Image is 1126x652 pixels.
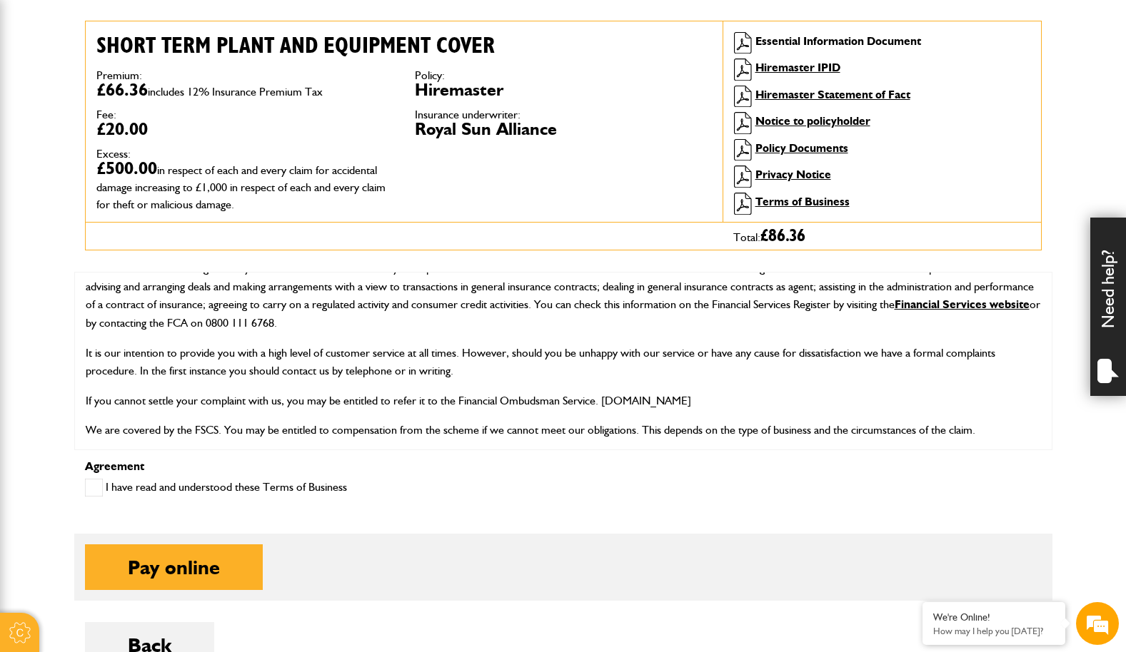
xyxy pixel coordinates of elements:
[755,34,921,48] a: Essential Information Document
[194,439,259,459] em: Start Chat
[85,461,1042,472] p: Agreement
[86,392,1041,410] p: If you cannot settle your complaint with us, you may be entitled to refer it to the Financial Omb...
[24,79,60,99] img: d_20077148190_company_1631870298795_20077148190
[415,81,712,98] dd: Hiremaster
[86,344,1041,380] p: It is our intention to provide you with a high level of customer service at all times. However, s...
[19,132,261,163] input: Enter your last name
[96,81,393,98] dd: £66.36
[415,109,712,121] dt: Insurance underwriter:
[96,32,712,59] h2: Short term plant and equipment cover
[19,174,261,205] input: Enter your email address
[415,121,712,138] dd: Royal Sun Alliance
[86,259,1041,332] p: We are authorised and regulated by the Financial Conduct Authority in respect of insurance distri...
[755,114,870,128] a: Notice to policyholder
[96,160,393,211] dd: £500.00
[933,611,1055,623] div: We're Online!
[148,85,323,98] span: includes 12% Insurance Premium Tax
[760,228,805,245] span: £
[19,216,261,248] input: Enter your phone number
[96,70,393,81] dt: Premium:
[768,228,805,245] span: 86.36
[85,479,347,496] label: I have read and understood these Terms of Business
[234,7,268,41] div: Minimize live chat window
[86,421,1041,439] p: We are covered by the FSCS. You may be entitled to compensation from the scheme if we cannot meet...
[96,121,393,138] dd: £20.00
[96,148,393,160] dt: Excess:
[895,297,1030,311] a: Financial Services website
[755,195,850,208] a: Terms of Business
[415,70,712,81] dt: Policy:
[19,258,261,427] textarea: Type your message and hit 'Enter'
[723,223,1041,250] div: Total:
[755,141,848,155] a: Policy Documents
[74,80,240,98] div: Chat with us now
[96,163,386,211] span: in respect of each and every claim for accidental damage increasing to £1,000 in respect of each ...
[755,88,910,101] a: Hiremaster Statement of Fact
[85,544,263,590] button: Pay online
[755,61,840,74] a: Hiremaster IPID
[933,626,1055,636] p: How may I help you today?
[755,168,831,181] a: Privacy Notice
[1090,218,1126,396] div: Need help?
[96,109,393,121] dt: Fee:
